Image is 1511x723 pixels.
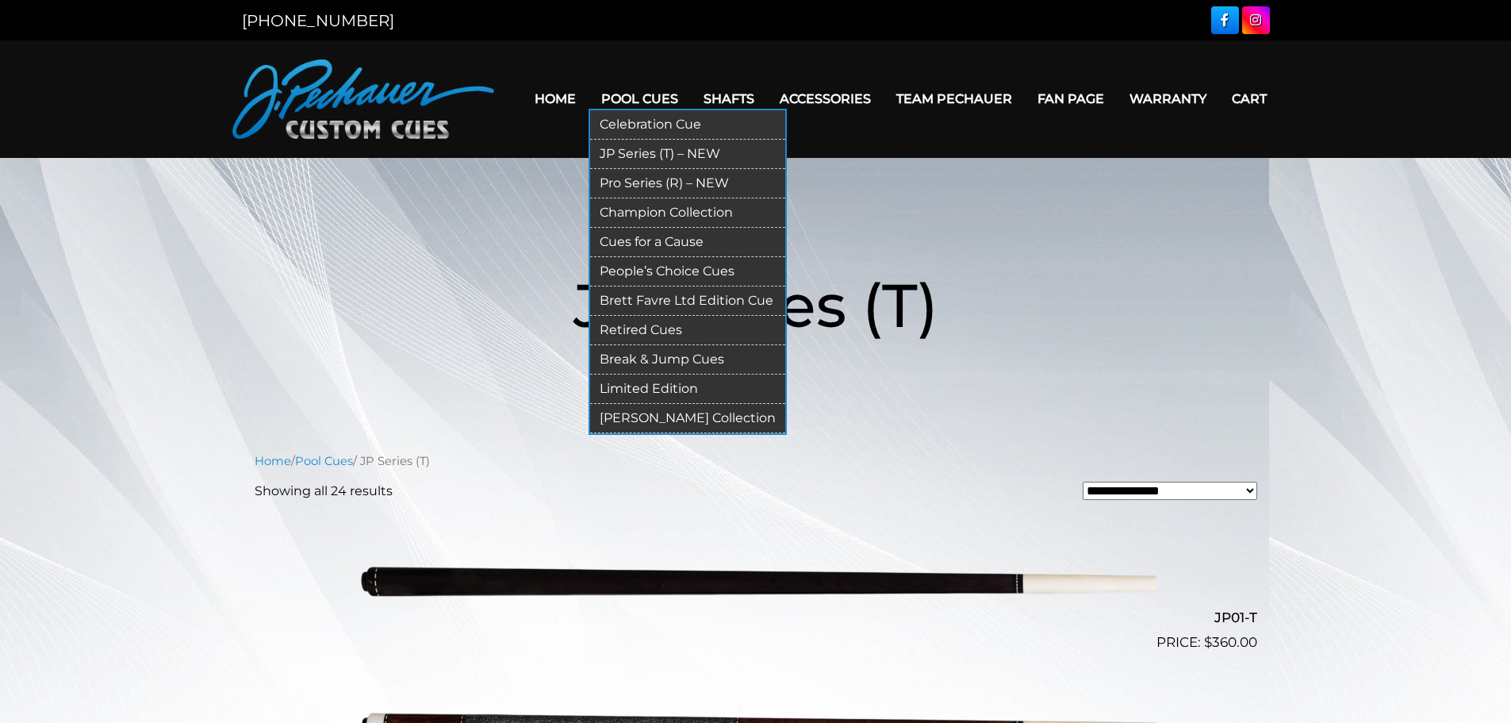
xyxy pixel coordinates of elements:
[590,169,785,198] a: Pro Series (R) – NEW
[590,287,785,316] a: Brett Favre Ltd Edition Cue
[590,140,785,169] a: JP Series (T) – NEW
[590,345,785,375] a: Break & Jump Cues
[1117,79,1219,119] a: Warranty
[242,11,394,30] a: [PHONE_NUMBER]
[295,454,353,468] a: Pool Cues
[1204,634,1212,650] span: $
[1025,79,1117,119] a: Fan Page
[522,79,589,119] a: Home
[1204,634,1257,650] bdi: 360.00
[573,268,938,342] span: JP Series (T)
[255,603,1257,633] h2: JP01-T
[255,513,1257,653] a: JP01-T $360.00
[590,404,785,433] a: [PERSON_NAME] Collection
[355,513,1156,647] img: JP01-T
[255,454,291,468] a: Home
[884,79,1025,119] a: Team Pechauer
[590,198,785,228] a: Champion Collection
[589,79,691,119] a: Pool Cues
[590,316,785,345] a: Retired Cues
[1083,482,1257,500] select: Shop order
[590,257,785,287] a: People’s Choice Cues
[255,482,393,501] p: Showing all 24 results
[691,79,767,119] a: Shafts
[232,60,494,139] img: Pechauer Custom Cues
[1219,79,1279,119] a: Cart
[767,79,884,119] a: Accessories
[590,228,785,257] a: Cues for a Cause
[255,452,1257,470] nav: Breadcrumb
[590,110,785,140] a: Celebration Cue
[590,375,785,404] a: Limited Edition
